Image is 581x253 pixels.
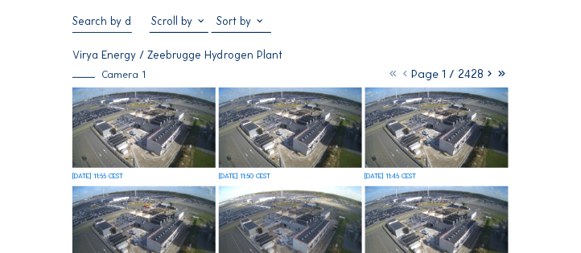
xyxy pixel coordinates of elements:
[219,88,362,168] img: image_53220026
[365,173,417,180] div: [DATE] 11:45 CEST
[365,88,509,168] img: image_53219896
[72,50,282,61] div: Virya Energy / Zeebrugge Hydrogen Plant
[412,67,484,81] span: Page 1 / 2428
[72,14,132,28] input: Search by date 󰅀
[72,88,216,168] img: image_53220154
[219,173,270,180] div: [DATE] 11:50 CEST
[72,173,123,180] div: [DATE] 11:55 CEST
[72,70,146,80] div: Camera 1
